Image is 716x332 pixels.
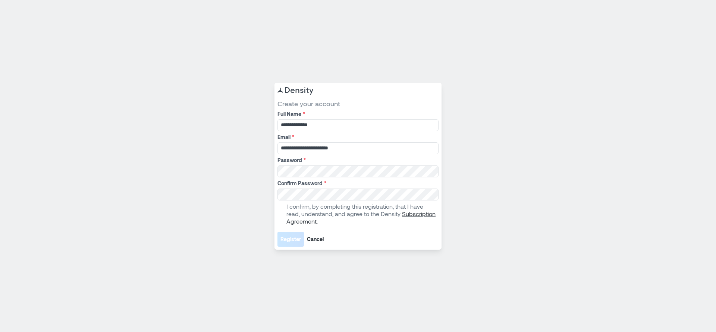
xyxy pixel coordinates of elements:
[286,203,437,225] p: I confirm, by completing this registration, that I have read, understand, and agree to the Density .
[277,156,437,164] label: Password
[304,232,327,247] button: Cancel
[307,235,324,243] span: Cancel
[280,235,301,243] span: Register
[277,99,439,108] span: Create your account
[286,210,436,225] a: Subscription Agreement
[277,110,437,118] label: Full Name
[277,232,304,247] button: Register
[277,180,437,187] label: Confirm Password
[277,133,437,141] label: Email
